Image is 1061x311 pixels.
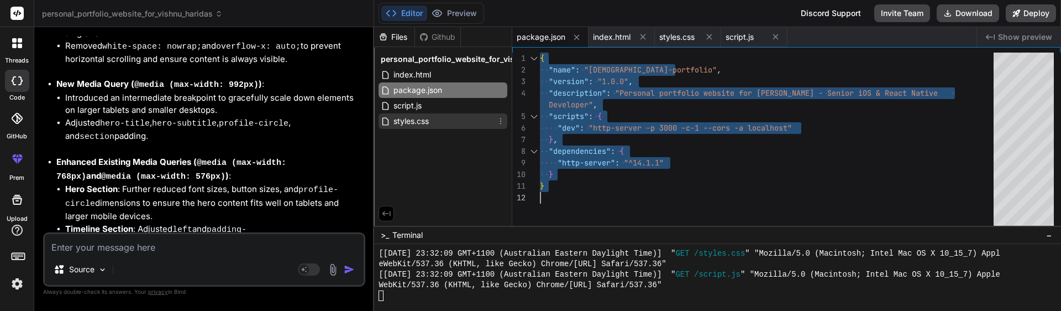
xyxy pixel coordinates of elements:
[549,65,575,75] span: "name"
[512,134,526,146] div: 7
[427,6,481,21] button: Preview
[584,65,717,75] span: "[DEMOGRAPHIC_DATA]-portfolio"
[558,123,580,133] span: "dev"
[512,157,526,169] div: 9
[379,280,661,291] span: WebKit/537.36 (KHTML, like Gecko) Chrome/[URL] Safari/537.36"
[512,146,526,157] div: 8
[379,269,675,280] span: [[DATE] 23:32:09 GMT+1100 (Australian Eastern Daylight Time)] "
[794,4,868,22] div: Discord Support
[726,32,754,43] span: script.js
[615,158,619,168] span: :
[597,111,602,121] span: {
[512,87,526,99] div: 4
[381,54,562,65] span: personal_portfolio_website_for_vishnu_haridas
[102,42,202,51] code: white-space: nowrap;
[549,76,589,86] span: "version"
[527,111,541,122] div: Click to collapse the range.
[512,180,526,192] div: 11
[517,32,565,43] span: package.json
[381,230,389,241] span: >_
[527,146,541,157] div: Click to collapse the range.
[9,173,24,183] label: prem
[615,88,832,98] span: "Personal portfolio website for [PERSON_NAME] - S
[392,99,423,112] span: script.js
[740,269,1000,280] span: " "Mozilla/5.0 (Macintosh; Intel Mac OS X 10_15_7) Apple
[694,248,745,259] span: /styles.css
[832,88,938,98] span: enior iOS & React Native
[628,76,633,86] span: ,
[694,269,740,280] span: /script.js
[1044,226,1054,244] button: −
[7,132,27,141] label: GitHub
[42,8,223,19] span: personal_portfolio_website_for_vishnu_haridas
[593,100,597,110] span: ,
[415,32,460,43] div: Github
[172,225,192,235] code: left
[597,76,628,86] span: "1.0.0"
[56,78,363,156] li: :
[43,287,365,297] p: Always double-check its answers. Your in Bind
[381,6,427,21] button: Editor
[65,223,363,263] li: : Adjusted and for , , and to prevent overflow and maintain readability on smaller screens.
[8,274,27,293] img: settings
[392,230,423,241] span: Terminal
[512,53,526,64] div: 1
[540,181,544,191] span: }
[606,88,611,98] span: :
[558,158,615,168] span: "http-server"
[611,146,615,156] span: :
[717,65,721,75] span: ,
[659,32,695,43] span: styles.css
[65,224,133,234] strong: Timeline Section
[65,92,363,117] li: Introduced an intermediate breakpoint to gracefully scale down elements on larger tablets and sma...
[553,134,558,144] span: ,
[65,185,338,209] code: profile-circle
[512,64,526,76] div: 2
[152,119,217,128] code: hero-subtitle
[5,56,29,65] label: threads
[374,32,414,43] div: Files
[575,65,580,75] span: :
[56,158,291,182] code: @media (max-width: 768px)
[1046,230,1052,241] span: −
[98,265,107,274] img: Pick Models
[379,259,666,269] span: eWebKit/537.36 (KHTML, like Gecko) Chrome/[URL] Safari/537.36"
[619,146,624,156] span: {
[549,134,553,144] span: }
[392,68,432,81] span: index.html
[65,183,363,223] li: : Further reduced font sizes, button sizes, and dimensions to ensure the hero content fits well o...
[392,115,430,128] span: styles.css
[937,4,999,22] button: Download
[80,132,114,142] code: section
[344,264,355,275] img: icon
[593,32,631,43] span: index.html
[549,88,606,98] span: "description"
[549,100,593,110] span: Developer"
[327,263,339,276] img: attachment
[549,111,589,121] span: "scripts"
[69,264,94,275] p: Source
[998,32,1052,43] span: Show preview
[65,184,118,194] strong: Hero Section
[549,146,611,156] span: "dependencies"
[589,111,593,121] span: :
[7,214,28,224] label: Upload
[540,53,544,63] span: {
[675,248,689,259] span: GET
[675,269,689,280] span: GET
[379,248,675,259] span: [[DATE] 23:32:09 GMT+1100 (Australian Eastern Daylight Time)] "
[512,169,526,180] div: 10
[527,53,541,64] div: Click to collapse the range.
[100,119,150,128] code: hero-title
[148,288,168,295] span: privacy
[392,84,443,97] span: package.json
[624,158,664,168] span: "^14.1.1"
[745,248,1000,259] span: " "Mozilla/5.0 (Macintosh; Intel Mac OS X 10_15_7) Appl
[580,123,584,133] span: :
[512,192,526,204] div: 12
[134,80,259,90] code: @media (max-width: 992px)
[9,93,25,102] label: code
[512,122,526,134] div: 6
[101,172,225,182] code: @media (max-width: 576px)
[65,117,363,144] li: Adjusted , , , and padding.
